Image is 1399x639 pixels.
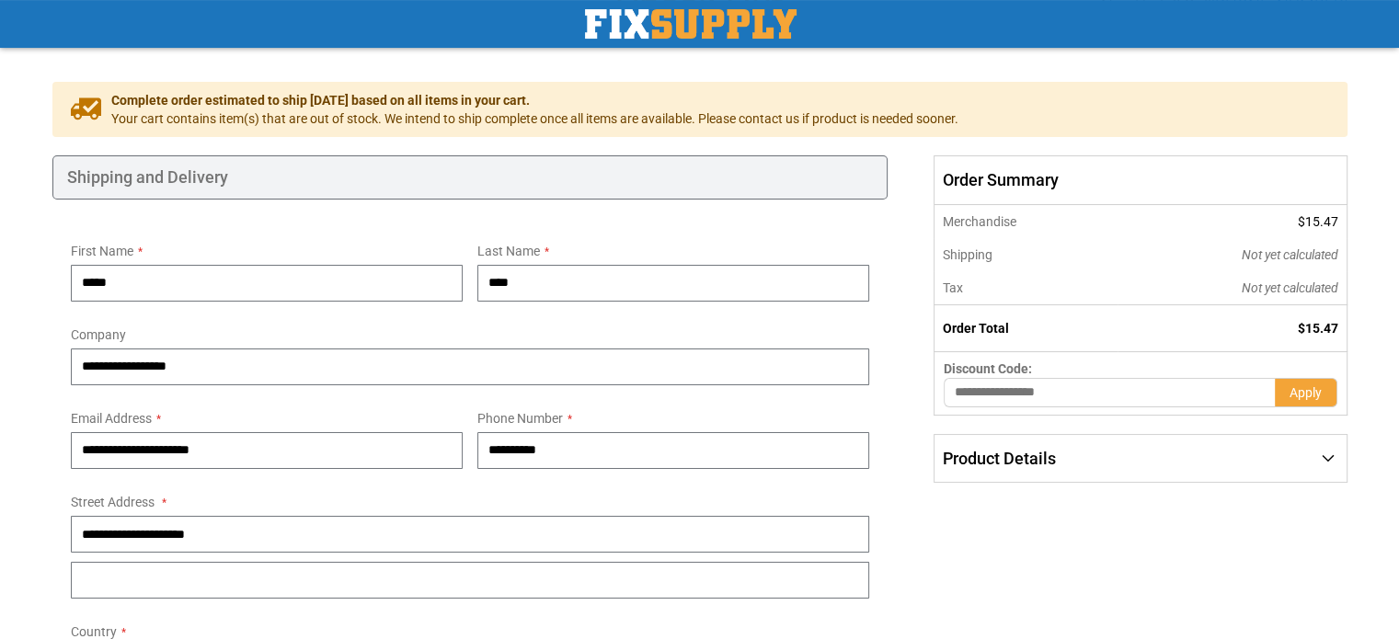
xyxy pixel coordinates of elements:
[943,321,1009,336] strong: Order Total
[71,495,155,509] span: Street Address
[944,361,1032,376] span: Discount Code:
[71,624,117,639] span: Country
[943,247,992,262] span: Shipping
[1298,214,1338,229] span: $15.47
[585,9,797,39] a: store logo
[111,91,958,109] span: Complete order estimated to ship [DATE] based on all items in your cart.
[1242,247,1338,262] span: Not yet calculated
[71,244,133,258] span: First Name
[934,155,1347,205] span: Order Summary
[943,449,1056,468] span: Product Details
[1290,385,1322,400] span: Apply
[1242,280,1338,295] span: Not yet calculated
[52,155,889,200] div: Shipping and Delivery
[477,244,540,258] span: Last Name
[935,271,1118,305] th: Tax
[71,327,126,342] span: Company
[477,411,563,426] span: Phone Number
[71,411,152,426] span: Email Address
[1298,321,1338,336] span: $15.47
[1275,378,1337,407] button: Apply
[585,9,797,39] img: Fix Industrial Supply
[935,205,1118,238] th: Merchandise
[111,109,958,128] span: Your cart contains item(s) that are out of stock. We intend to ship complete once all items are a...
